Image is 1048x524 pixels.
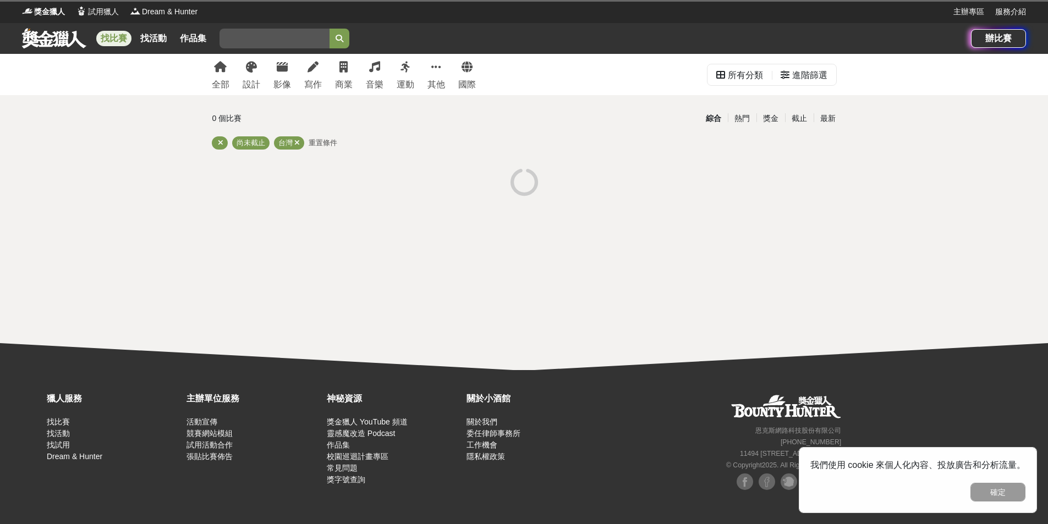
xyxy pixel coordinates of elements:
[212,78,229,91] div: 全部
[47,429,70,438] a: 找活動
[142,6,197,18] span: Dream & Hunter
[47,452,102,461] a: Dream & Hunter
[327,429,395,438] a: 靈感魔改造 Podcast
[186,429,233,438] a: 競賽網站模組
[47,392,181,405] div: 獵人服務
[467,452,505,461] a: 隱私權政策
[397,54,414,95] a: 運動
[995,6,1026,18] a: 服務介紹
[726,461,841,469] small: © Copyright 2025 . All Rights Reserved.
[243,78,260,91] div: 設計
[971,29,1026,48] a: 辦比賽
[136,31,171,46] a: 找活動
[792,64,827,86] div: 進階篩選
[34,6,65,18] span: 獎金獵人
[273,78,291,91] div: 影像
[759,473,775,490] img: Facebook
[327,452,388,461] a: 校園巡迴計畫專區
[309,139,337,147] span: 重置條件
[88,6,119,18] span: 試用獵人
[427,78,445,91] div: 其他
[458,78,476,91] div: 國際
[728,109,756,128] div: 熱門
[810,460,1025,470] span: 我們使用 cookie 來個人化內容、投放廣告和分析流量。
[781,473,797,490] img: Plurk
[467,429,520,438] a: 委任律師事務所
[327,417,408,426] a: 獎金獵人 YouTube 頻道
[186,452,233,461] a: 張貼比賽佈告
[186,440,233,449] a: 試用活動合作
[467,440,497,449] a: 工作機會
[186,417,217,426] a: 活動宣傳
[335,78,353,91] div: 商業
[327,392,461,405] div: 神秘資源
[243,54,260,95] a: 設計
[327,475,365,484] a: 獎字號查詢
[278,139,293,147] span: 台灣
[467,417,497,426] a: 關於我們
[237,139,265,147] span: 尚未截止
[186,392,321,405] div: 主辦單位服務
[273,54,291,95] a: 影像
[212,109,420,128] div: 0 個比賽
[755,427,841,434] small: 恩克斯網路科技股份有限公司
[76,6,119,18] a: Logo試用獵人
[427,54,445,95] a: 其他
[175,31,211,46] a: 作品集
[304,54,322,95] a: 寫作
[327,464,358,472] a: 常見問題
[212,54,229,95] a: 全部
[47,440,70,449] a: 找試用
[953,6,984,18] a: 主辦專區
[366,54,383,95] a: 音樂
[22,5,33,16] img: Logo
[699,109,728,128] div: 綜合
[728,64,763,86] div: 所有分類
[47,417,70,426] a: 找比賽
[785,109,814,128] div: 截止
[814,109,842,128] div: 最新
[397,78,414,91] div: 運動
[22,6,65,18] a: Logo獎金獵人
[366,78,383,91] div: 音樂
[76,5,87,16] img: Logo
[335,54,353,95] a: 商業
[740,450,841,457] small: 11494 [STREET_ADDRESS] 3 樓
[756,109,785,128] div: 獎金
[130,5,141,16] img: Logo
[737,473,753,490] img: Facebook
[304,78,322,91] div: 寫作
[467,392,601,405] div: 關於小酒館
[970,483,1025,501] button: 確定
[96,31,131,46] a: 找比賽
[327,440,350,449] a: 作品集
[781,438,841,446] small: [PHONE_NUMBER]
[130,6,197,18] a: LogoDream & Hunter
[458,54,476,95] a: 國際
